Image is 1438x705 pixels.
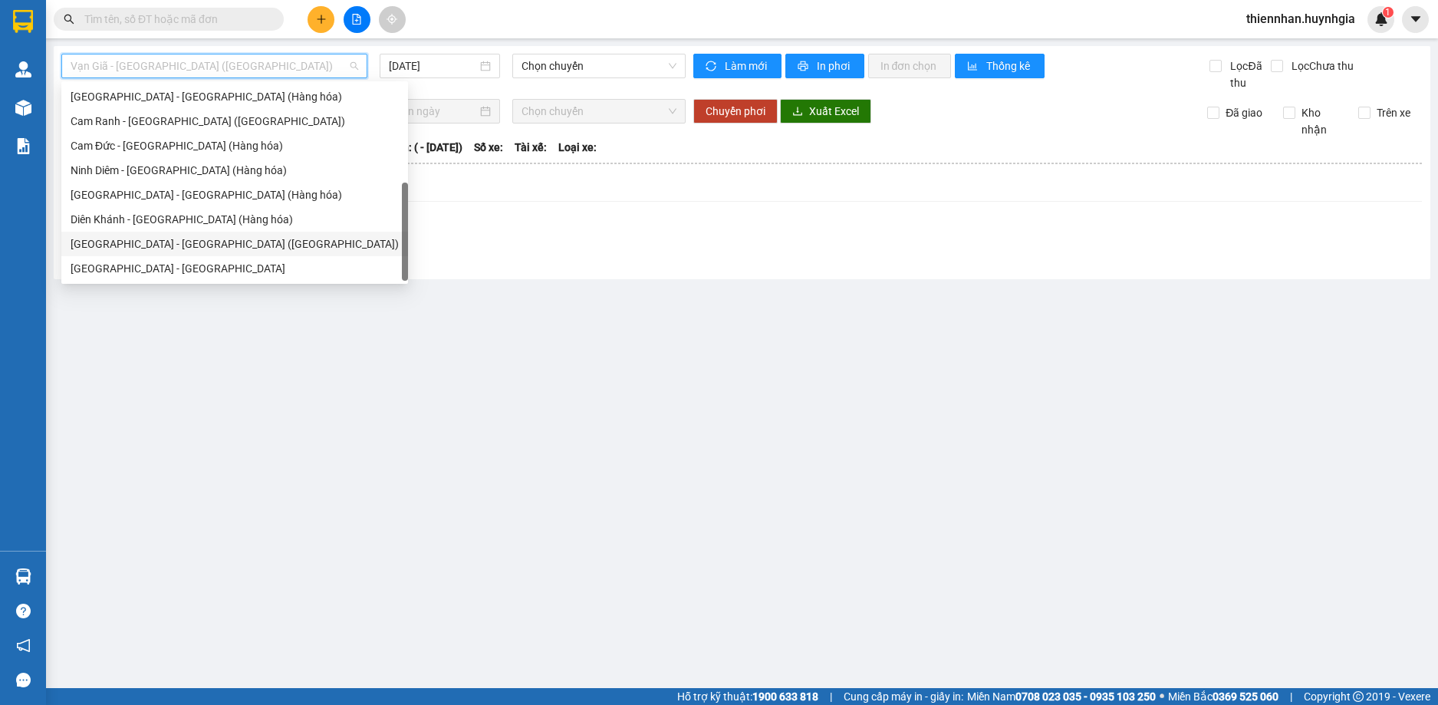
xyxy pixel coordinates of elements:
[13,10,33,33] img: logo-vxr
[316,14,327,25] span: plus
[1409,12,1423,26] span: caret-down
[1234,9,1367,28] span: thiennhan.huynhgia
[71,137,399,154] div: Cam Đức - [GEOGRAPHIC_DATA] (Hàng hóa)
[15,568,31,585] img: warehouse-icon
[706,61,719,73] span: sync
[64,14,74,25] span: search
[1385,7,1390,18] span: 1
[1015,690,1156,703] strong: 0708 023 035 - 0935 103 250
[15,100,31,116] img: warehouse-icon
[71,88,399,105] div: [GEOGRAPHIC_DATA] - [GEOGRAPHIC_DATA] (Hàng hóa)
[389,103,477,120] input: Chọn ngày
[955,54,1045,78] button: bar-chartThống kê
[474,139,503,156] span: Số xe:
[61,232,408,256] div: Sài Gòn - Nha Trang (Hàng hóa)
[16,673,31,687] span: message
[1295,104,1348,138] span: Kho nhận
[780,99,871,124] button: downloadXuất Excel
[61,84,408,109] div: Ninh Hòa - Sài Gòn (Hàng hóa)
[693,54,782,78] button: syncLàm mới
[725,58,769,74] span: Làm mới
[71,186,399,203] div: [GEOGRAPHIC_DATA] - [GEOGRAPHIC_DATA] (Hàng hóa)
[1213,690,1278,703] strong: 0369 525 060
[16,638,31,653] span: notification
[61,133,408,158] div: Cam Đức - Sài Gòn (Hàng hóa)
[387,14,397,25] span: aim
[61,183,408,207] div: Nha Trang - Sài Gòn (Hàng hóa)
[351,14,362,25] span: file-add
[1219,104,1269,121] span: Đã giao
[61,158,408,183] div: Ninh Diêm - Sài Gòn (Hàng hóa)
[1402,6,1429,33] button: caret-down
[522,100,676,123] span: Chọn chuyến
[868,54,952,78] button: In đơn chọn
[515,139,547,156] span: Tài xế:
[785,54,864,78] button: printerIn phơi
[693,99,778,124] button: Chuyển phơi
[15,138,31,154] img: solution-icon
[1285,58,1356,74] span: Lọc Chưa thu
[1160,693,1164,700] span: ⚪️
[817,58,852,74] span: In phơi
[71,211,399,228] div: Diên Khánh - [GEOGRAPHIC_DATA] (Hàng hóa)
[967,688,1156,705] span: Miền Nam
[1353,691,1364,702] span: copyright
[752,690,818,703] strong: 1900 633 818
[71,162,399,179] div: Ninh Diêm - [GEOGRAPHIC_DATA] (Hàng hóa)
[71,260,399,277] div: [GEOGRAPHIC_DATA] - [GEOGRAPHIC_DATA]
[84,11,265,28] input: Tìm tên, số ĐT hoặc mã đơn
[986,58,1032,74] span: Thống kê
[344,6,370,33] button: file-add
[522,54,676,77] span: Chọn chuyến
[830,688,832,705] span: |
[379,6,406,33] button: aim
[71,54,358,77] span: Vạn Giã - Sài Gòn (Hàng hóa)
[308,6,334,33] button: plus
[558,139,597,156] span: Loại xe:
[798,61,811,73] span: printer
[61,207,408,232] div: Diên Khánh - Sài Gòn (Hàng hóa)
[1168,688,1278,705] span: Miền Bắc
[1374,12,1388,26] img: icon-new-feature
[1290,688,1292,705] span: |
[372,139,462,156] span: Chuyến: ( - [DATE])
[71,236,399,252] div: [GEOGRAPHIC_DATA] - [GEOGRAPHIC_DATA] ([GEOGRAPHIC_DATA])
[1371,104,1417,121] span: Trên xe
[844,688,963,705] span: Cung cấp máy in - giấy in:
[389,58,477,74] input: 11/10/2025
[61,256,408,281] div: Sài Gòn - Nha Trang
[967,61,980,73] span: bar-chart
[71,113,399,130] div: Cam Ranh - [GEOGRAPHIC_DATA] ([GEOGRAPHIC_DATA])
[677,688,818,705] span: Hỗ trợ kỹ thuật:
[61,109,408,133] div: Cam Ranh - Sài Gòn (Hàng Hóa)
[1224,58,1270,91] span: Lọc Đã thu
[1383,7,1394,18] sup: 1
[16,604,31,618] span: question-circle
[15,61,31,77] img: warehouse-icon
